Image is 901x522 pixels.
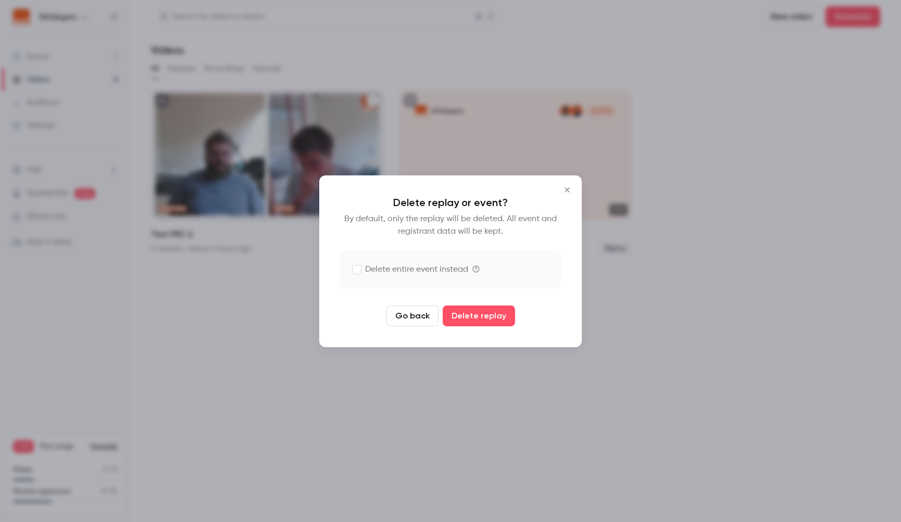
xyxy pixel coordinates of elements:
[353,263,468,276] label: Delete entire event instead
[340,213,561,238] p: By default, only the replay will be deleted. All event and registrant data will be kept.
[340,196,561,209] p: Delete replay or event?
[386,305,439,326] button: Go back
[443,305,515,326] button: Delete replay
[557,180,578,200] button: Close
